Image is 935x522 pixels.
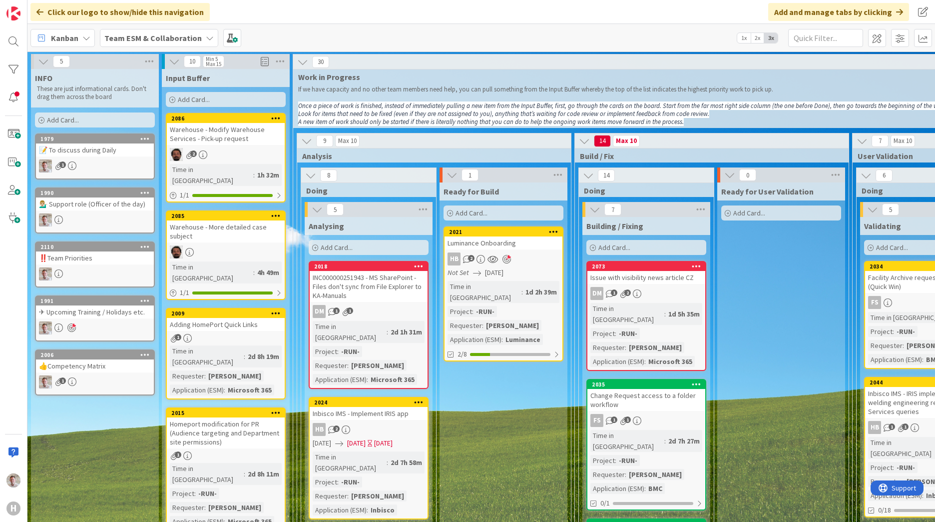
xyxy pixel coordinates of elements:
span: : [893,462,894,473]
div: Inbisco IMS - Implement IRIS app [310,407,428,420]
span: : [387,326,388,337]
img: AC [170,245,183,258]
div: 2d 1h 31m [388,326,425,337]
div: Time in [GEOGRAPHIC_DATA] [170,164,253,186]
div: [PERSON_NAME] [626,469,684,480]
span: : [347,490,349,501]
div: 2073 [587,262,705,271]
span: Add Card... [598,243,630,252]
span: Doing [306,185,424,195]
div: Requester [868,340,903,351]
div: Requester [448,320,482,331]
div: Project [170,488,194,499]
span: 1 [59,161,66,168]
div: Homeport modification for PR (Audience targeting and Department site permissions) [167,417,285,448]
img: Rd [39,321,52,334]
div: AC [167,148,285,161]
div: 2086Warehouse - Modify Warehouse Services - Pick-up request [167,114,285,145]
span: Ready for User Validation [721,186,814,196]
div: -RUN- [473,306,497,317]
p: These are just informational cards. Don't drag them across the board [37,85,153,101]
div: Rd [36,213,154,226]
img: Rd [39,159,52,172]
div: Time in [GEOGRAPHIC_DATA] [448,281,521,303]
div: 4h 49m [255,267,282,278]
div: 2006 [36,350,154,359]
div: -RUN- [196,488,219,499]
span: 1x [737,33,751,43]
span: : [204,502,206,513]
div: 2021 [449,228,562,235]
span: : [253,267,255,278]
span: 1 [611,289,617,296]
div: Warehouse - Modify Warehouse Services - Pick-up request [167,123,285,145]
span: : [615,328,616,339]
div: 📝 To discuss during Daily [36,143,154,156]
div: 👍Competency Matrix [36,359,154,372]
div: 2006 [40,351,154,358]
span: : [482,320,483,331]
div: [DATE] [374,438,393,448]
div: Project [313,346,337,357]
span: : [194,488,196,499]
div: Rd [36,267,154,280]
span: 1 [624,416,631,423]
span: : [644,483,646,494]
div: Max 10 [894,138,912,143]
div: Microsoft 365 [225,384,274,395]
span: Add Card... [876,243,908,252]
div: Project [590,455,615,466]
span: Analysing [309,221,344,231]
span: : [337,476,339,487]
div: 2009Adding HomePort Quick Links [167,309,285,331]
div: [PERSON_NAME] [483,320,541,331]
span: 1 [889,423,895,430]
div: Project [448,306,472,317]
span: : [664,435,666,446]
span: 1 [902,423,909,430]
div: -RUN- [339,346,362,357]
span: 1 [462,169,478,181]
span: : [204,370,206,381]
div: 1991✈ Upcoming Training / Holidays etc. [36,296,154,318]
span: 2 [333,425,340,432]
div: 1990 [36,188,154,197]
div: 2006👍Competency Matrix [36,350,154,372]
div: AC [167,245,285,258]
div: HB [448,252,461,265]
span: 3x [764,33,778,43]
span: INFO [35,73,52,83]
div: Requester [313,360,347,371]
div: 2021 [445,227,562,236]
span: 30 [312,56,329,68]
span: 7 [872,135,889,147]
span: 8 [320,169,337,181]
span: : [337,346,339,357]
span: 1 [175,451,181,458]
div: Project [868,326,893,337]
div: Application (ESM) [448,334,501,345]
span: 1 / 1 [180,287,189,298]
span: : [615,455,616,466]
div: Click our logo to show/hide this navigation [30,3,210,21]
div: [PERSON_NAME] [626,342,684,353]
div: -RUN- [616,328,640,339]
div: Application (ESM) [868,490,922,501]
div: Time in [GEOGRAPHIC_DATA] [170,345,244,367]
div: Time in [GEOGRAPHIC_DATA] [313,321,387,343]
div: 2d 7h 27m [666,435,702,446]
div: Project [313,476,337,487]
div: Requester [170,370,204,381]
span: Analysis [302,151,558,161]
div: Min 5 [206,56,218,61]
span: : [664,308,666,319]
div: Microsoft 365 [368,374,417,385]
div: Issue with visibility news article CZ [587,271,705,284]
div: Max 15 [206,61,221,66]
div: 2d 8h 11m [245,468,282,479]
div: -RUN- [616,455,640,466]
span: 0/18 [878,505,891,515]
span: Add Card... [733,208,765,217]
span: 1 / 1 [180,190,189,200]
span: : [922,490,924,501]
